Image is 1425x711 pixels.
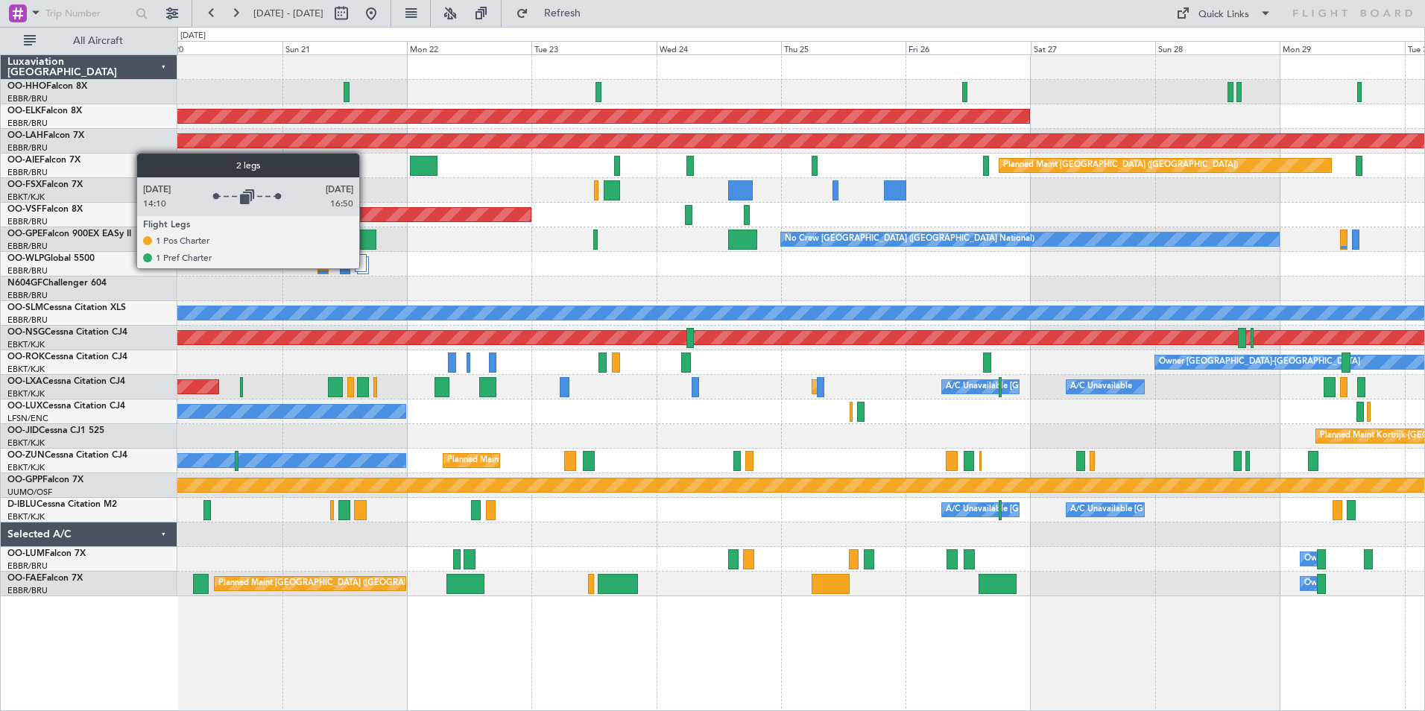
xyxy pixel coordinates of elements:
a: OO-ROKCessna Citation CJ4 [7,353,127,361]
a: OO-AIEFalcon 7X [7,156,80,165]
a: OO-LUXCessna Citation CJ4 [7,402,125,411]
span: OO-VSF [7,205,42,214]
a: UUMO/OSF [7,487,52,498]
a: EBBR/BRU [7,142,48,154]
div: Fri 26 [906,41,1030,54]
div: Planned Maint [GEOGRAPHIC_DATA] ([GEOGRAPHIC_DATA] National) [218,572,488,595]
button: Quick Links [1169,1,1279,25]
a: OO-WLPGlobal 5500 [7,254,95,263]
a: EBKT/KJK [7,511,45,522]
div: Mon 22 [407,41,531,54]
span: Refresh [531,8,594,19]
div: Planned Maint Kortrijk-[GEOGRAPHIC_DATA] [447,449,621,472]
div: Quick Links [1198,7,1249,22]
a: EBBR/BRU [7,585,48,596]
div: Mon 29 [1280,41,1404,54]
a: OO-FAEFalcon 7X [7,574,83,583]
span: OO-HHO [7,82,46,91]
a: EBBR/BRU [7,560,48,572]
a: OO-LXACessna Citation CJ4 [7,377,125,386]
span: N604GF [7,279,42,288]
div: Sun 21 [282,41,407,54]
button: Refresh [509,1,598,25]
a: EBBR/BRU [7,290,48,301]
span: OO-LUX [7,402,42,411]
a: D-IBLUCessna Citation M2 [7,500,117,509]
div: Owner Melsbroek Air Base [1304,548,1406,570]
div: A/C Unavailable [1070,376,1132,398]
a: EBBR/BRU [7,167,48,178]
div: Thu 25 [781,41,906,54]
span: OO-ZUN [7,451,45,460]
a: OO-ELKFalcon 8X [7,107,82,116]
div: A/C Unavailable [GEOGRAPHIC_DATA] ([GEOGRAPHIC_DATA] National) [946,499,1223,521]
a: EBKT/KJK [7,364,45,375]
input: Trip Number [45,2,131,25]
a: OO-GPEFalcon 900EX EASy II [7,230,131,238]
a: EBKT/KJK [7,437,45,449]
a: EBKT/KJK [7,339,45,350]
div: Tue 23 [531,41,656,54]
span: OO-LAH [7,131,43,140]
a: OO-NSGCessna Citation CJ4 [7,328,127,337]
div: No Crew [GEOGRAPHIC_DATA] ([GEOGRAPHIC_DATA] National) [785,228,1034,250]
a: OO-LUMFalcon 7X [7,549,86,558]
span: OO-FSX [7,180,42,189]
div: A/C Unavailable [GEOGRAPHIC_DATA]-[GEOGRAPHIC_DATA] [1070,499,1308,521]
a: EBBR/BRU [7,93,48,104]
a: OO-SLMCessna Citation XLS [7,303,126,312]
a: OO-FSXFalcon 7X [7,180,83,189]
span: OO-GPE [7,230,42,238]
a: OO-JIDCessna CJ1 525 [7,426,104,435]
span: OO-ROK [7,353,45,361]
a: EBKT/KJK [7,462,45,473]
div: Owner Melsbroek Air Base [1304,572,1406,595]
span: OO-NSG [7,328,45,337]
a: LFSN/ENC [7,413,48,424]
a: OO-VSFFalcon 8X [7,205,83,214]
div: Owner [GEOGRAPHIC_DATA]-[GEOGRAPHIC_DATA] [1159,351,1360,373]
span: OO-AIE [7,156,40,165]
div: A/C Unavailable [GEOGRAPHIC_DATA] ([GEOGRAPHIC_DATA] National) [946,376,1223,398]
a: EBKT/KJK [7,192,45,203]
a: EBBR/BRU [7,265,48,276]
a: EBBR/BRU [7,118,48,129]
a: OO-ZUNCessna Citation CJ4 [7,451,127,460]
div: [DATE] [180,30,206,42]
span: OO-LXA [7,377,42,386]
a: EBBR/BRU [7,216,48,227]
span: OO-LUM [7,549,45,558]
a: EBBR/BRU [7,241,48,252]
span: OO-ELK [7,107,41,116]
a: OO-HHOFalcon 8X [7,82,87,91]
a: N604GFChallenger 604 [7,279,107,288]
span: All Aircraft [39,36,157,46]
a: EBBR/BRU [7,315,48,326]
a: EBKT/KJK [7,388,45,399]
span: D-IBLU [7,500,37,509]
button: All Aircraft [16,29,162,53]
span: OO-FAE [7,574,42,583]
div: Sat 27 [1031,41,1155,54]
a: OO-GPPFalcon 7X [7,475,83,484]
div: Wed 24 [657,41,781,54]
span: OO-GPP [7,475,42,484]
span: OO-JID [7,426,39,435]
span: [DATE] - [DATE] [253,7,323,20]
div: Planned Maint [GEOGRAPHIC_DATA] ([GEOGRAPHIC_DATA]) [1003,154,1238,177]
a: OO-LAHFalcon 7X [7,131,84,140]
span: OO-WLP [7,254,44,263]
div: Sat 20 [157,41,282,54]
div: Sun 28 [1155,41,1280,54]
span: OO-SLM [7,303,43,312]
